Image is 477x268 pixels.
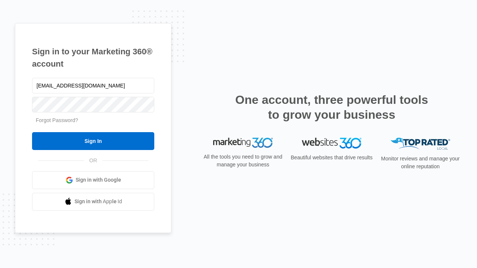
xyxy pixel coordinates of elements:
[32,193,154,211] a: Sign in with Apple Id
[391,138,450,150] img: Top Rated Local
[302,138,361,149] img: Websites 360
[201,153,285,169] p: All the tools you need to grow and manage your business
[233,92,430,122] h2: One account, three powerful tools to grow your business
[32,171,154,189] a: Sign in with Google
[36,117,78,123] a: Forgot Password?
[32,78,154,93] input: Email
[75,198,122,205] span: Sign in with Apple Id
[32,45,154,70] h1: Sign in to your Marketing 360® account
[84,157,102,165] span: OR
[213,138,273,148] img: Marketing 360
[32,132,154,150] input: Sign In
[290,154,373,162] p: Beautiful websites that drive results
[76,176,121,184] span: Sign in with Google
[379,155,462,170] p: Monitor reviews and manage your online reputation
